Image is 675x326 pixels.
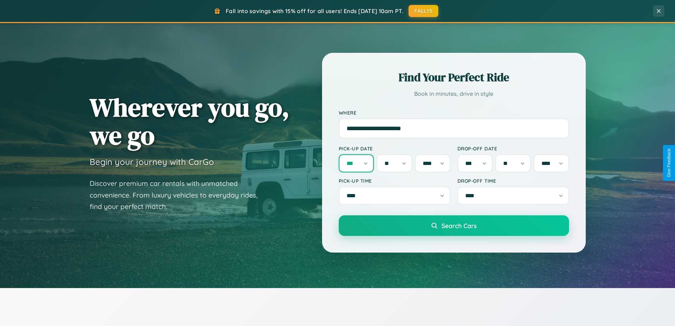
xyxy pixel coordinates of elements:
[90,93,289,149] h1: Wherever you go, we go
[339,215,569,236] button: Search Cars
[339,110,569,116] label: Where
[339,178,450,184] label: Pick-up Time
[90,178,267,212] p: Discover premium car rentals with unmatched convenience. From luxury vehicles to everyday rides, ...
[226,7,403,15] span: Fall into savings with 15% off for all users! Ends [DATE] 10am PT.
[339,89,569,99] p: Book in minutes, drive in style
[457,145,569,151] label: Drop-off Date
[441,222,477,230] span: Search Cars
[90,156,214,167] h3: Begin your journey with CarGo
[666,149,671,177] div: Give Feedback
[409,5,438,17] button: FALL15
[457,178,569,184] label: Drop-off Time
[339,70,569,85] h2: Find Your Perfect Ride
[339,145,450,151] label: Pick-up Date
